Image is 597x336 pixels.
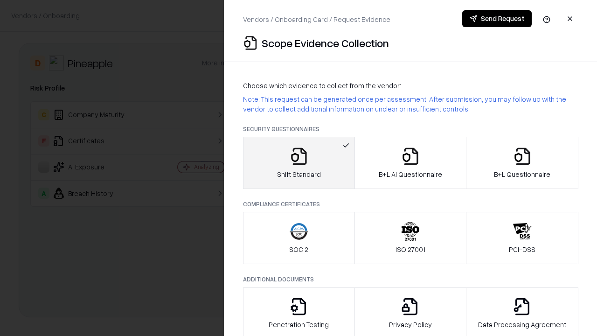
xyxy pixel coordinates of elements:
p: Data Processing Agreement [478,320,566,329]
p: Compliance Certificates [243,200,578,208]
p: B+L AI Questionnaire [379,169,442,179]
p: Privacy Policy [389,320,432,329]
button: PCI-DSS [466,212,578,264]
p: Additional Documents [243,275,578,283]
p: Security Questionnaires [243,125,578,133]
p: PCI-DSS [509,245,535,254]
p: B+L Questionnaire [494,169,550,179]
p: Vendors / Onboarding Card / Request Evidence [243,14,390,24]
button: Send Request [462,10,532,27]
p: ISO 27001 [396,245,425,254]
button: B+L AI Questionnaire [354,137,467,189]
button: Shift Standard [243,137,355,189]
p: Choose which evidence to collect from the vendor: [243,81,578,91]
p: Scope Evidence Collection [262,35,389,50]
button: SOC 2 [243,212,355,264]
p: SOC 2 [289,245,308,254]
p: Note: This request can be generated once per assessment. After submission, you may follow up with... [243,94,578,114]
button: ISO 27001 [354,212,467,264]
p: Penetration Testing [269,320,329,329]
button: B+L Questionnaire [466,137,578,189]
p: Shift Standard [277,169,321,179]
